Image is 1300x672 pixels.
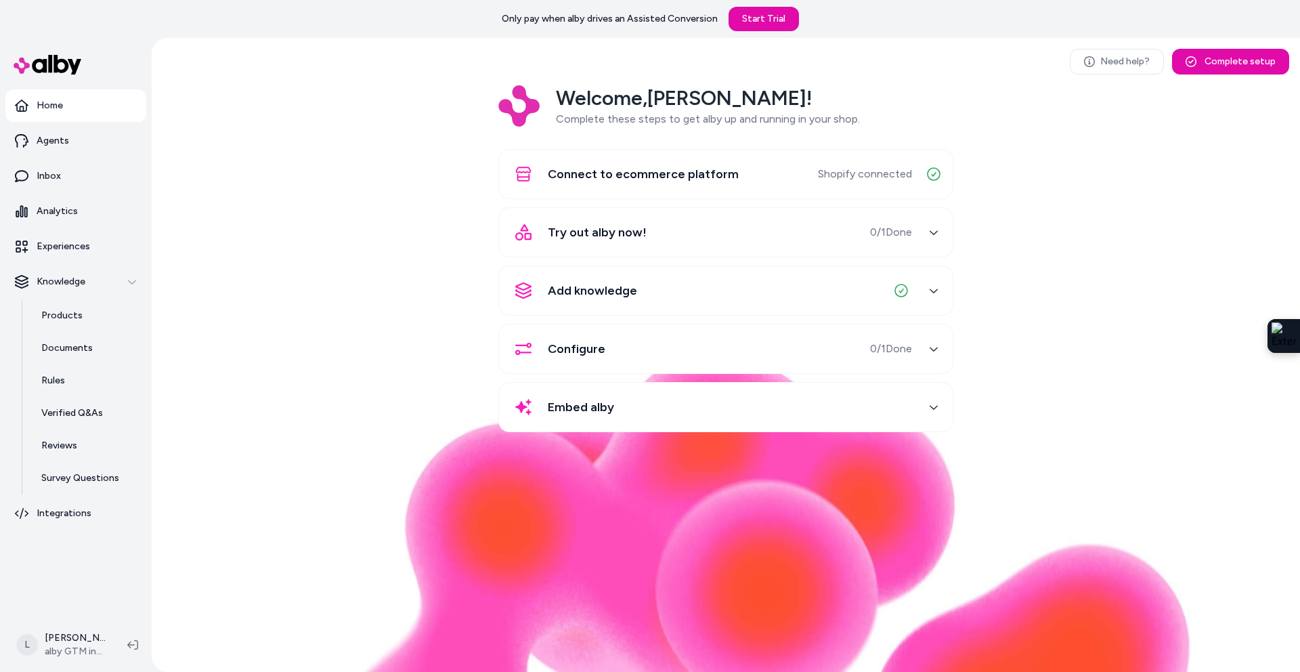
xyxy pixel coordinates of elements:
[28,299,146,332] a: Products
[41,406,103,420] p: Verified Q&As
[45,631,106,645] p: [PERSON_NAME]
[5,160,146,192] a: Inbox
[870,341,912,357] span: 0 / 1 Done
[37,275,85,289] p: Knowledge
[41,309,83,322] p: Products
[37,240,90,253] p: Experiences
[28,332,146,364] a: Documents
[1172,49,1289,75] button: Complete setup
[37,134,69,148] p: Agents
[507,333,945,365] button: Configure0/1Done
[41,439,77,453] p: Reviews
[260,349,1192,672] img: alby Bubble
[41,374,65,387] p: Rules
[556,85,860,111] h2: Welcome, [PERSON_NAME] !
[37,205,78,218] p: Analytics
[16,634,38,656] span: L
[548,165,739,184] span: Connect to ecommerce platform
[556,112,860,125] span: Complete these steps to get alby up and running in your shop.
[41,471,119,485] p: Survey Questions
[502,12,718,26] p: Only pay when alby drives an Assisted Conversion
[28,462,146,495] a: Survey Questions
[5,125,146,157] a: Agents
[729,7,799,31] a: Start Trial
[28,364,146,397] a: Rules
[8,623,116,667] button: L[PERSON_NAME]alby GTM internal
[5,497,146,530] a: Integrations
[498,85,540,127] img: Logo
[507,274,945,307] button: Add knowledge
[45,645,106,658] span: alby GTM internal
[548,398,614,417] span: Embed alby
[548,223,647,242] span: Try out alby now!
[548,339,605,358] span: Configure
[37,507,91,520] p: Integrations
[5,230,146,263] a: Experiences
[28,397,146,429] a: Verified Q&As
[37,169,61,183] p: Inbox
[548,281,637,300] span: Add knowledge
[870,224,912,240] span: 0 / 1 Done
[507,216,945,249] button: Try out alby now!0/1Done
[37,99,63,112] p: Home
[5,266,146,298] button: Knowledge
[28,429,146,462] a: Reviews
[14,55,81,75] img: alby Logo
[1070,49,1164,75] a: Need help?
[41,341,93,355] p: Documents
[818,166,912,182] span: Shopify connected
[1272,322,1296,350] img: Extension Icon
[5,89,146,122] a: Home
[5,195,146,228] a: Analytics
[507,158,945,190] button: Connect to ecommerce platformShopify connected
[507,391,945,423] button: Embed alby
